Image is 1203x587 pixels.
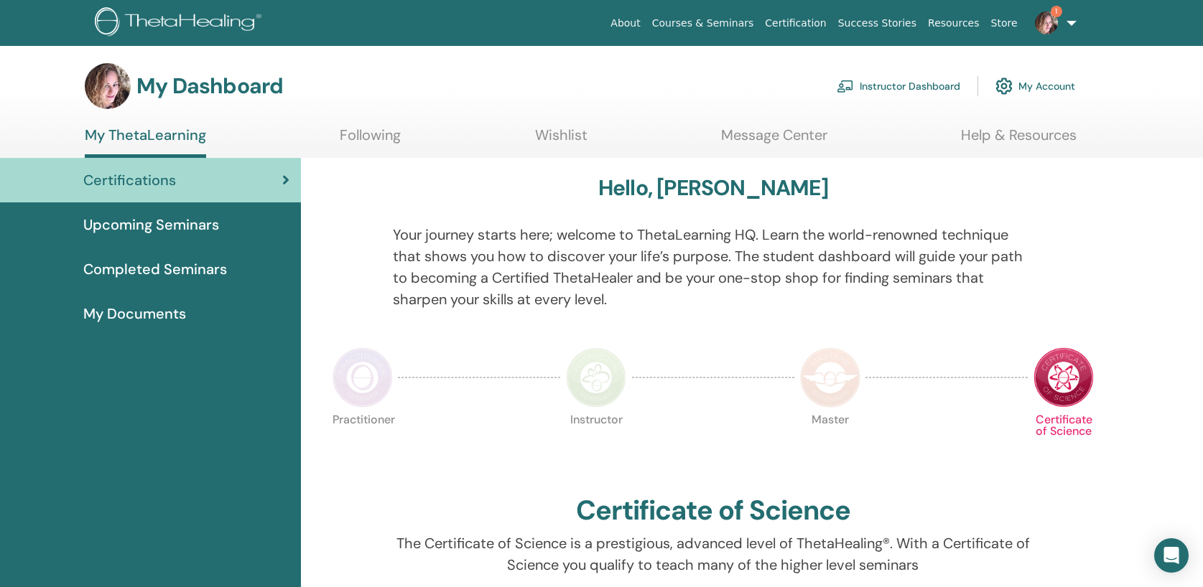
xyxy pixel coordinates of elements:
[995,70,1075,102] a: My Account
[1034,347,1094,408] img: Certificate of Science
[95,7,266,39] img: logo.png
[800,414,860,474] p: Master
[393,532,1034,576] p: The Certificate of Science is a prestigious, advanced level of ThetaHealing®. With a Certificate ...
[576,494,850,527] h2: Certificate of Science
[535,126,587,154] a: Wishlist
[83,214,219,235] span: Upcoming Seminars
[340,126,401,154] a: Following
[333,347,393,408] img: Practitioner
[83,303,186,324] span: My Documents
[85,63,131,109] img: default.jpg
[1154,538,1189,573] div: Open Intercom Messenger
[1035,11,1058,34] img: default.jpg
[605,10,646,37] a: About
[922,10,985,37] a: Resources
[759,10,832,37] a: Certification
[985,10,1023,37] a: Store
[566,347,626,408] img: Instructor
[83,258,227,280] span: Completed Seminars
[1034,414,1094,474] p: Certificate of Science
[83,169,176,191] span: Certifications
[961,126,1077,154] a: Help & Resources
[832,10,922,37] a: Success Stories
[646,10,760,37] a: Courses & Seminars
[136,73,283,99] h3: My Dashboard
[800,347,860,408] img: Master
[721,126,827,154] a: Message Center
[837,70,960,102] a: Instructor Dashboard
[333,414,393,474] p: Practitioner
[566,414,626,474] p: Instructor
[393,224,1034,310] p: Your journey starts here; welcome to ThetaLearning HQ. Learn the world-renowned technique that sh...
[598,175,828,201] h3: Hello, [PERSON_NAME]
[85,126,206,158] a: My ThetaLearning
[995,74,1013,98] img: cog.svg
[837,80,854,93] img: chalkboard-teacher.svg
[1051,6,1062,17] span: 1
